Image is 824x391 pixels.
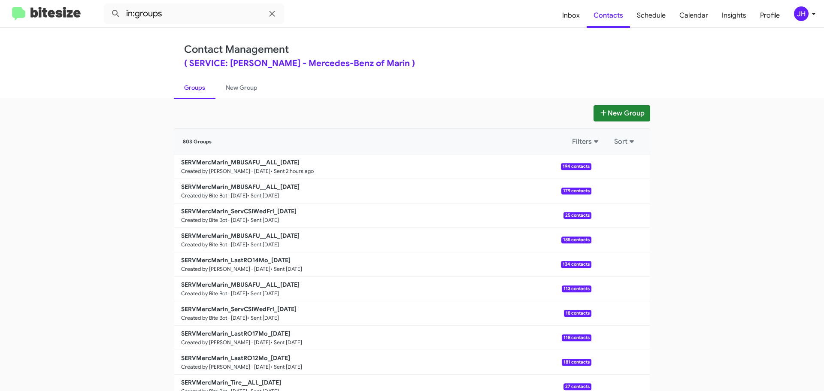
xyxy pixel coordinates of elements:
small: • Sent [DATE] [270,364,302,370]
small: Created by Bite Bot · [DATE] [181,290,247,297]
a: New Group [215,76,268,99]
b: SERVMercMarin_MBUSAFU__ALL_[DATE] [181,183,300,191]
a: Contact Management [184,43,289,56]
a: SERVMercMarin_MBUSAFU__ALL_[DATE]Created by Bite Bot · [DATE]• Sent [DATE]179 contacts [174,179,591,203]
a: SERVMercMarin_MBUSAFU__ALL_[DATE]Created by [PERSON_NAME] · [DATE]• Sent 2 hours ago194 contacts [174,155,591,179]
a: SERVMercMarin_MBUSAFU__ALL_[DATE]Created by Bite Bot · [DATE]• Sent [DATE]113 contacts [174,277,591,301]
a: SERVMercMarin_ServCSIWedFri_[DATE]Created by Bite Bot · [DATE]• Sent [DATE]25 contacts [174,203,591,228]
a: SERVMercMarin_LastRO14Mo_[DATE]Created by [PERSON_NAME] · [DATE]• Sent [DATE]134 contacts [174,252,591,277]
small: Created by [PERSON_NAME] · [DATE] [181,168,270,175]
small: Created by Bite Bot · [DATE] [181,217,247,224]
small: Created by Bite Bot · [DATE] [181,192,247,199]
b: SERVMercMarin_ServCSIWedFri_[DATE] [181,305,297,313]
button: Sort [609,134,641,149]
a: SERVMercMarin_MBUSAFU__ALL_[DATE]Created by Bite Bot · [DATE]• Sent [DATE]185 contacts [174,228,591,252]
a: SERVMercMarin_LastRO17Mo_[DATE]Created by [PERSON_NAME] · [DATE]• Sent [DATE]118 contacts [174,326,591,350]
span: 113 contacts [562,285,591,292]
small: Created by [PERSON_NAME] · [DATE] [181,364,270,370]
span: 25 contacts [563,212,591,219]
span: 134 contacts [561,261,591,268]
small: Created by Bite Bot · [DATE] [181,241,247,248]
button: Filters [567,134,606,149]
a: SERVMercMarin_LastRO12Mo_[DATE]Created by [PERSON_NAME] · [DATE]• Sent [DATE]181 contacts [174,350,591,375]
input: Search [104,3,284,24]
small: • Sent 2 hours ago [270,168,314,175]
button: New Group [594,105,650,121]
small: • Sent [DATE] [270,266,302,273]
small: Created by [PERSON_NAME] · [DATE] [181,339,270,346]
b: SERVMercMarin_MBUSAFU__ALL_[DATE] [181,281,300,288]
span: 18 contacts [564,310,591,317]
small: Created by [PERSON_NAME] · [DATE] [181,266,270,273]
a: Schedule [630,3,673,28]
small: • Sent [DATE] [247,315,279,321]
b: SERVMercMarin_LastRO14Mo_[DATE] [181,256,291,264]
a: Contacts [587,3,630,28]
a: Calendar [673,3,715,28]
small: • Sent [DATE] [247,290,279,297]
span: 181 contacts [562,359,591,366]
div: JH [794,6,809,21]
span: 27 contacts [563,383,591,390]
div: ( SERVICE: [PERSON_NAME] - Mercedes-Benz of Marin ) [184,59,640,68]
small: • Sent [DATE] [247,192,279,199]
small: • Sent [DATE] [270,339,302,346]
span: 118 contacts [562,334,591,341]
b: SERVMercMarin_LastRO17Mo_[DATE] [181,330,290,337]
span: 185 contacts [561,236,591,243]
small: • Sent [DATE] [247,241,279,248]
small: Created by Bite Bot · [DATE] [181,315,247,321]
a: Insights [715,3,753,28]
b: SERVMercMarin_LastRO12Mo_[DATE] [181,354,290,362]
small: • Sent [DATE] [247,217,279,224]
a: Profile [753,3,787,28]
a: Groups [174,76,215,99]
a: SERVMercMarin_ServCSIWedFri_[DATE]Created by Bite Bot · [DATE]• Sent [DATE]18 contacts [174,301,591,326]
b: SERVMercMarin_ServCSIWedFri_[DATE] [181,207,297,215]
span: 179 contacts [561,188,591,194]
span: 803 Groups [183,139,212,145]
a: Inbox [555,3,587,28]
b: SERVMercMarin_MBUSAFU__ALL_[DATE] [181,158,300,166]
span: 194 contacts [561,163,591,170]
button: JH [787,6,815,21]
b: SERVMercMarin_Tire__ALL_[DATE] [181,379,281,386]
b: SERVMercMarin_MBUSAFU__ALL_[DATE] [181,232,300,239]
